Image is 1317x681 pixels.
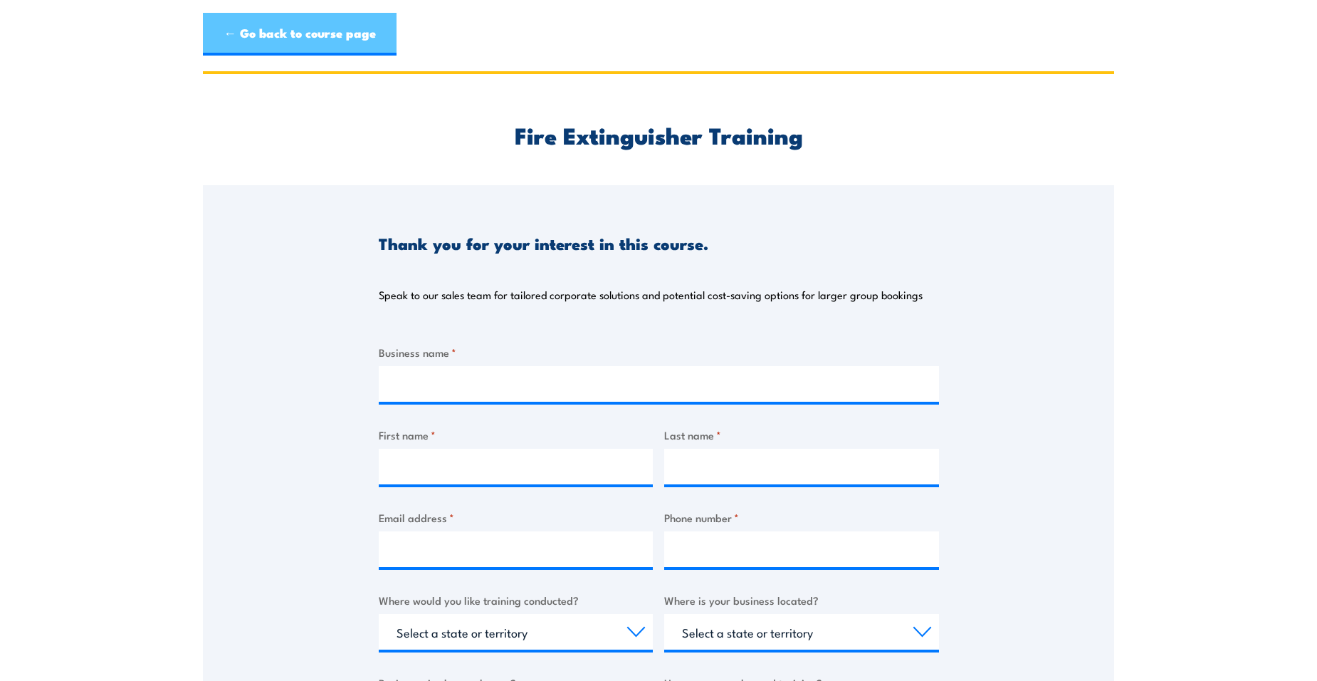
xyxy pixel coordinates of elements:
[664,592,939,608] label: Where is your business located?
[664,427,939,443] label: Last name
[379,427,654,443] label: First name
[379,592,654,608] label: Where would you like training conducted?
[379,509,654,526] label: Email address
[379,125,939,145] h2: Fire Extinguisher Training
[664,509,939,526] label: Phone number
[379,288,923,302] p: Speak to our sales team for tailored corporate solutions and potential cost-saving options for la...
[379,235,708,251] h3: Thank you for your interest in this course.
[203,13,397,56] a: ← Go back to course page
[379,344,939,360] label: Business name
